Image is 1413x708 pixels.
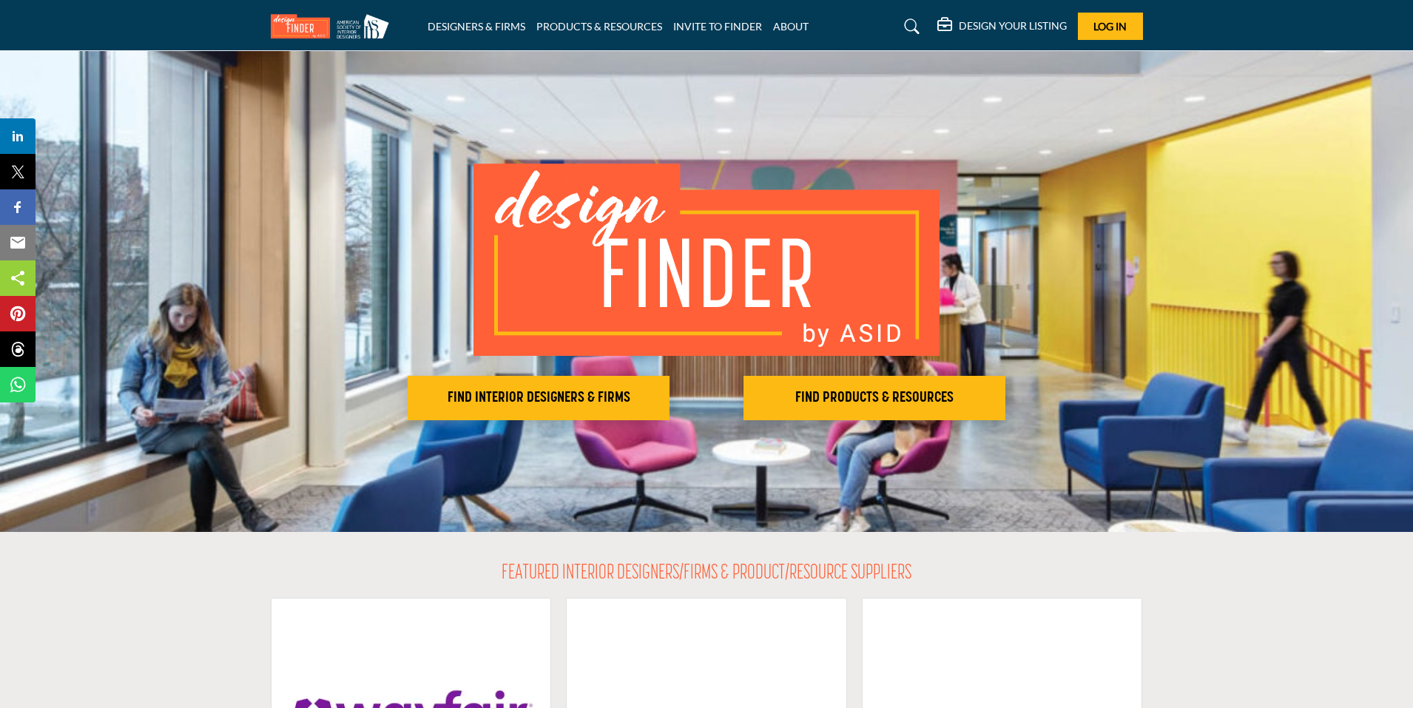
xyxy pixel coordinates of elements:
a: Search [890,15,929,38]
button: FIND PRODUCTS & RESOURCES [743,376,1005,420]
img: image [473,163,940,356]
button: FIND INTERIOR DESIGNERS & FIRMS [408,376,670,420]
h2: FIND INTERIOR DESIGNERS & FIRMS [412,389,665,407]
span: Log In [1093,20,1127,33]
a: PRODUCTS & RESOURCES [536,20,662,33]
button: Log In [1078,13,1143,40]
h2: FIND PRODUCTS & RESOURCES [748,389,1001,407]
a: ABOUT [773,20,809,33]
div: DESIGN YOUR LISTING [937,18,1067,36]
a: DESIGNERS & FIRMS [428,20,525,33]
h2: FEATURED INTERIOR DESIGNERS/FIRMS & PRODUCT/RESOURCE SUPPLIERS [502,562,911,587]
img: Site Logo [271,14,397,38]
h5: DESIGN YOUR LISTING [959,19,1067,33]
a: INVITE TO FINDER [673,20,762,33]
